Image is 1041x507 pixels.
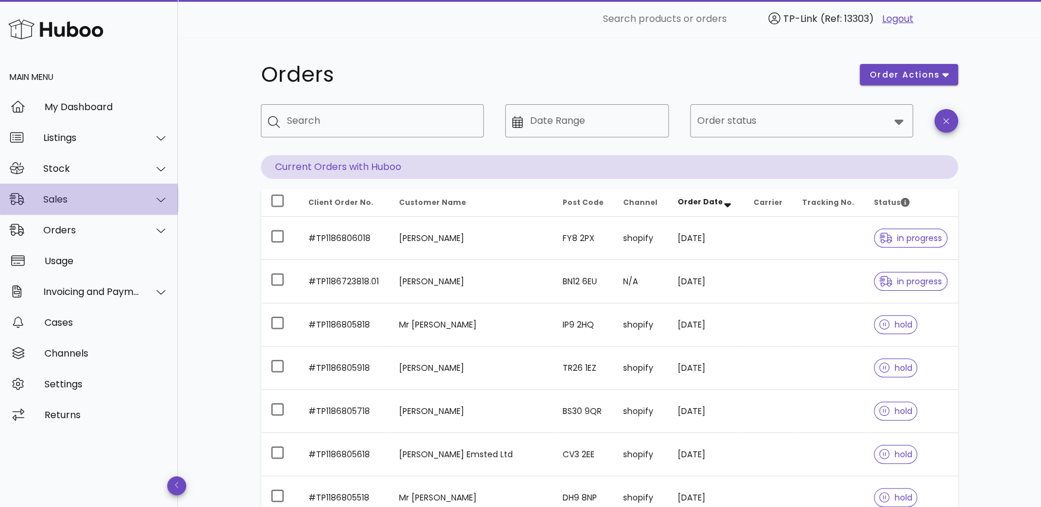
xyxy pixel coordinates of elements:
[879,450,912,458] span: hold
[668,260,743,303] td: [DATE]
[44,409,168,421] div: Returns
[614,260,668,303] td: N/A
[820,12,874,25] span: (Ref: 13303)
[299,260,389,303] td: #TP1186723818.01
[869,69,940,81] span: order actions
[614,433,668,476] td: shopify
[553,346,614,390] td: TR26 1EZ
[299,217,389,260] td: #TP1186806018
[668,217,743,260] td: [DATE]
[299,346,389,390] td: #TP1186805918
[792,188,864,217] th: Tracking No.
[399,197,466,207] span: Customer Name
[553,303,614,346] td: IP9 2HQ
[261,155,958,179] p: Current Orders with Huboo
[879,277,942,285] span: in progress
[860,64,958,85] button: order actions
[879,364,912,372] span: hold
[690,104,913,137] div: Order status
[389,433,553,476] td: [PERSON_NAME] Emsted Ltd
[8,17,103,42] img: Huboo Logo
[879,320,912,329] span: hold
[874,197,909,207] span: Status
[668,433,743,476] td: [DATE]
[879,234,942,242] span: in progress
[614,303,668,346] td: shopify
[389,303,553,346] td: Mr [PERSON_NAME]
[553,188,614,217] th: Post Code
[614,346,668,390] td: shopify
[623,197,657,207] span: Channel
[668,303,743,346] td: [DATE]
[299,303,389,346] td: #TP1186805818
[668,346,743,390] td: [DATE]
[43,194,140,205] div: Sales
[879,493,912,502] span: hold
[44,348,168,359] div: Channels
[261,64,845,85] h1: Orders
[553,390,614,433] td: BS30 9QR
[44,378,168,390] div: Settings
[44,101,168,113] div: My Dashboard
[614,390,668,433] td: shopify
[43,286,140,297] div: Invoicing and Payments
[44,317,168,328] div: Cases
[43,163,140,174] div: Stock
[389,217,553,260] td: [PERSON_NAME]
[801,197,854,207] span: Tracking No.
[614,188,668,217] th: Channel
[677,197,722,207] span: Order Date
[743,188,792,217] th: Carrier
[864,188,958,217] th: Status
[753,197,782,207] span: Carrier
[783,12,818,25] span: TP-Link
[44,255,168,267] div: Usage
[299,433,389,476] td: #TP1186805618
[389,260,553,303] td: [PERSON_NAME]
[553,433,614,476] td: CV3 2EE
[308,197,373,207] span: Client Order No.
[614,217,668,260] td: shopify
[879,407,912,415] span: hold
[553,260,614,303] td: BN12 6EU
[668,188,743,217] th: Order Date: Sorted descending. Activate to remove sorting.
[389,390,553,433] td: [PERSON_NAME]
[389,346,553,390] td: [PERSON_NAME]
[563,197,603,207] span: Post Code
[553,217,614,260] td: FY8 2PX
[43,224,140,236] div: Orders
[299,188,389,217] th: Client Order No.
[43,132,140,143] div: Listings
[882,12,914,26] a: Logout
[299,390,389,433] td: #TP1186805718
[389,188,553,217] th: Customer Name
[668,390,743,433] td: [DATE]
